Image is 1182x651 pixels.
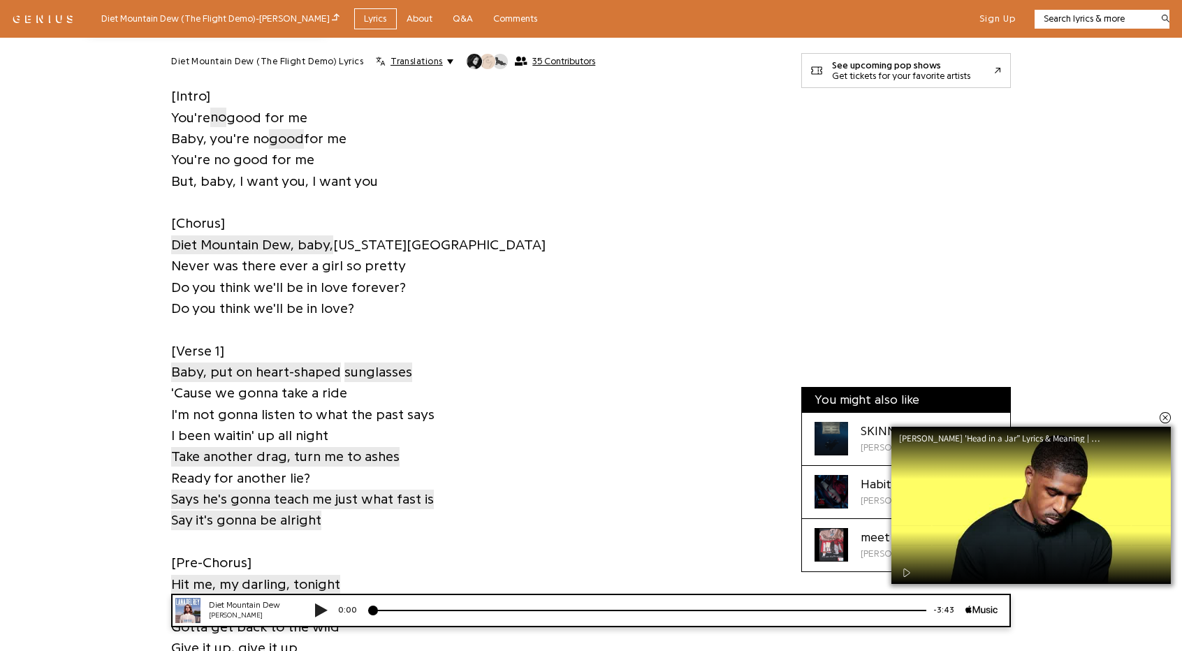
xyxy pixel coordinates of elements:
[171,447,400,467] span: Take another drag, turn me to ashes
[171,573,349,617] a: Hit me, my darling, tonightI don't know why but I like it
[766,10,805,22] div: -3:43
[397,8,443,30] a: About
[171,446,400,467] a: Take another drag, turn me to ashes
[15,4,41,29] img: 72x72bb.jpg
[801,53,1011,88] a: See upcoming pop showsGet tickets for your favorite artists
[171,361,341,383] a: Baby, put on heart-shaped
[269,128,304,149] a: good
[801,110,1011,284] iframe: Advertisement
[49,6,133,17] div: Diet Mountain Dew
[802,519,1010,571] a: Cover art for meet the grahams by Kendrick Lamarmeet the grahams[PERSON_NAME]
[344,361,412,383] a: sunglasses
[171,490,434,530] span: Says he's gonna teach me just what fast is Say it's gonna be alright
[815,475,848,509] div: Cover art for Habits by Eminem & White Gold
[171,234,333,256] a: Diet Mountain Dew, baby,
[210,106,226,128] a: no
[899,434,1116,443] div: [PERSON_NAME] 'Head in a Jar” Lyrics & Meaning | Genius Verified
[171,55,363,68] h2: Diet Mountain Dew (The Flight Demo) Lyrics
[376,55,453,68] button: Translations
[802,388,1010,413] div: You might also like
[979,13,1016,25] button: Sign Up
[861,441,931,455] div: [PERSON_NAME]
[483,8,548,30] a: Comments
[832,60,970,71] div: See upcoming pop shows
[861,422,931,441] div: SKINNY
[466,53,595,70] button: 35 Contributors
[861,494,989,508] div: [PERSON_NAME] & White Gold
[443,8,483,30] a: Q&A
[171,235,333,255] span: Diet Mountain Dew, baby,
[171,575,349,615] span: Hit me, my darling, tonight I don't know why but I like it
[269,129,304,149] span: good
[210,108,226,127] span: no
[802,413,1010,466] a: Cover art for SKINNY by Billie EilishSKINNY[PERSON_NAME]
[815,528,848,562] div: Cover art for meet the grahams by Kendrick Lamar
[171,363,341,382] span: Baby, put on heart-shaped
[344,363,412,382] span: sunglasses
[391,55,442,68] span: Translations
[861,475,989,494] div: Habits
[861,528,963,547] div: meet the grahams
[532,56,595,67] span: 35 Contributors
[802,466,1010,519] a: Cover art for Habits by Eminem & White GoldHabits[PERSON_NAME] & White Gold
[861,547,963,561] div: [PERSON_NAME]
[49,17,133,27] div: [PERSON_NAME]
[101,11,340,27] div: Diet Mountain Dew (The Flight Demo) - [PERSON_NAME]
[171,488,434,532] a: Says he's gonna teach me just what fast isSay it's gonna be alright
[354,8,397,30] a: Lyrics
[1035,12,1153,26] input: Search lyrics & more
[832,71,970,81] div: Get tickets for your favorite artists
[815,422,848,455] div: Cover art for SKINNY by Billie Eilish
